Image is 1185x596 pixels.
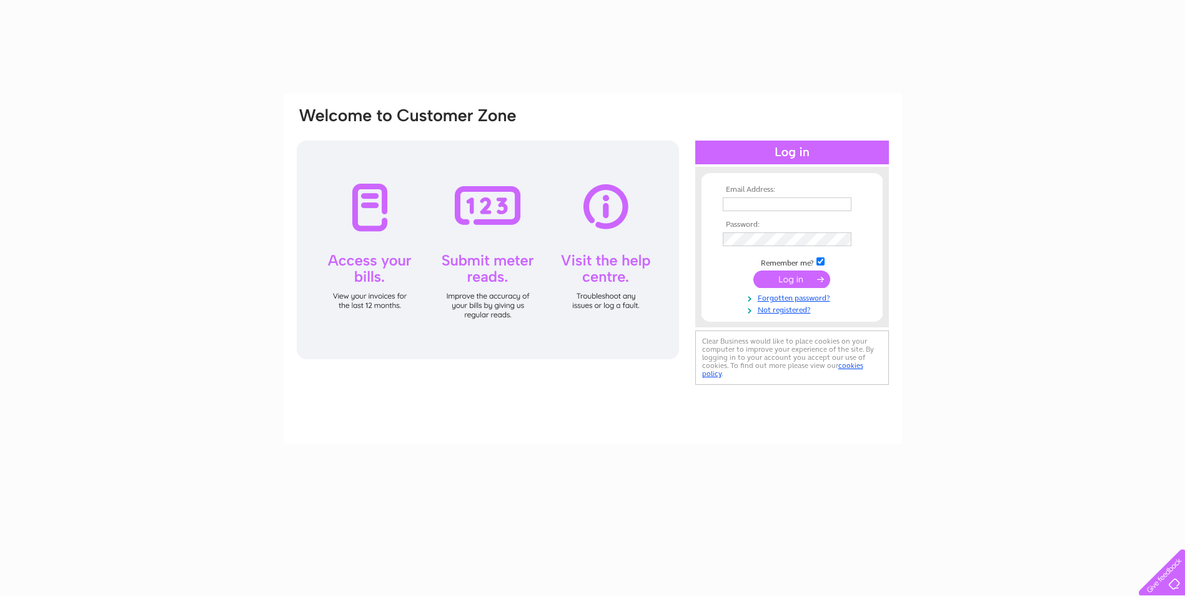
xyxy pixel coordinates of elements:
[723,303,865,315] a: Not registered?
[702,361,863,378] a: cookies policy
[753,271,830,288] input: Submit
[720,221,865,229] th: Password:
[720,256,865,268] td: Remember me?
[720,186,865,194] th: Email Address:
[695,330,889,385] div: Clear Business would like to place cookies on your computer to improve your experience of the sit...
[723,291,865,303] a: Forgotten password?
